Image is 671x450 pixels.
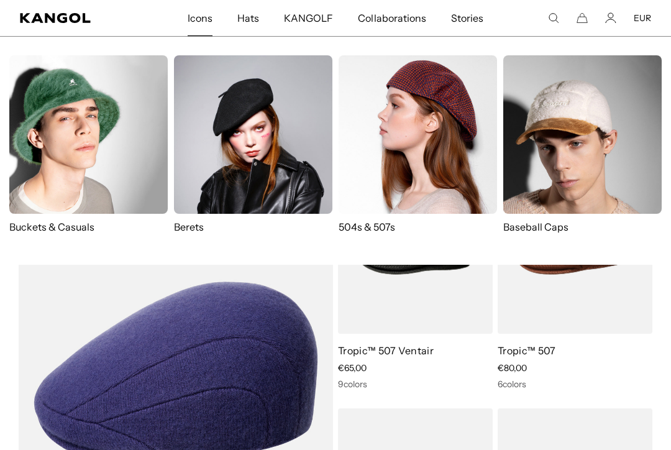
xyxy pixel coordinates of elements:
div: 6 colors [498,379,652,390]
button: Cart [577,12,588,24]
span: €65,00 [338,362,367,374]
p: Baseball Caps [503,220,662,234]
a: Buckets & Casuals [9,55,168,234]
div: 9 colors [338,379,493,390]
a: Tropic™ 507 Ventair [338,344,434,357]
a: Account [605,12,616,24]
p: Berets [174,220,332,234]
button: EUR [634,12,651,24]
a: 504s & 507s [339,55,497,234]
p: Buckets & Casuals [9,220,168,234]
span: €80,00 [498,362,527,374]
p: 504s & 507s [339,220,497,234]
a: Baseball Caps [503,55,662,246]
a: Berets [174,55,332,234]
a: Tropic™ 507 [498,344,556,357]
a: Kangol [20,13,124,23]
summary: Search here [548,12,559,24]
